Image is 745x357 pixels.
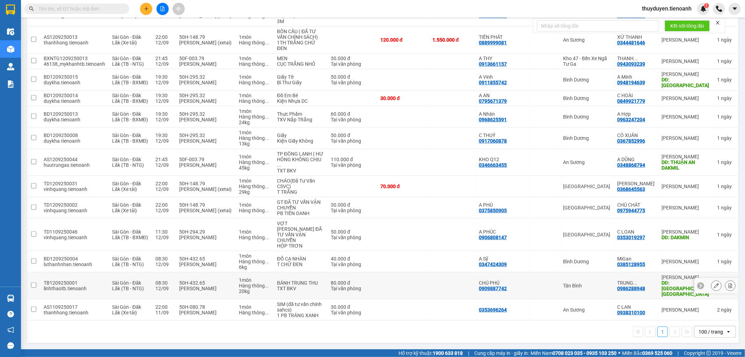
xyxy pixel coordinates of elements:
div: A Minh [617,74,655,80]
div: 0344481646 [617,40,645,45]
div: BỒN CẦU ( ĐÃ TƯ VẤN CHÍNH SÁCH) [277,29,324,40]
span: ... [265,283,269,288]
div: 0353019297 [617,235,645,240]
div: Bình Dương [563,95,610,101]
div: 0368645563 [617,186,645,192]
div: 50H-432.65 [179,256,232,262]
div: 80.000 đ [331,280,373,286]
div: [PERSON_NAME] [662,71,710,77]
div: ĐỒ CA NHÂN [277,256,324,262]
span: ngày [721,205,732,210]
div: 50F-003.79 [179,56,232,61]
div: 120.000 đ [380,37,425,43]
div: Tại văn phòng [331,117,373,122]
div: 1 [717,135,735,141]
span: ngày [721,58,732,64]
span: file-add [160,6,165,11]
span: 1 [705,3,708,8]
div: luthanhnhan.tienoanh [44,262,105,267]
div: 1 [717,77,735,83]
div: 19:30 [155,93,172,98]
div: Bình Dương [563,259,610,264]
div: A PHÚ [479,202,526,208]
img: solution-icon [7,80,14,88]
span: ngày [721,135,732,141]
div: [PERSON_NAME] [179,235,232,240]
div: AS1209250044 [44,157,105,162]
div: 0963247204 [617,117,645,122]
span: Sài Gòn - Đăk Lăk (TB - NTG) [112,280,144,291]
div: 1 món [239,154,270,159]
span: Sài Gòn - Đăk Lăk (TB - BXMĐ) [112,133,148,144]
div: 19:30 [155,74,172,80]
div: 0968625591 [479,117,507,122]
div: 22:00 [155,34,172,40]
span: ... [265,98,269,104]
div: A Hợp [617,111,655,117]
span: aim [176,6,181,11]
span: ... [265,40,269,45]
div: [PERSON_NAME] [662,184,710,189]
div: 30.000 đ [331,202,373,208]
span: Sài Gòn - Đăk Lăk (TB - BXMĐ) [112,229,148,240]
div: 12/09 [155,61,172,67]
div: Hàng thông thường [239,259,270,264]
div: 50.000 đ [331,133,373,138]
div: BD1209250015 [44,74,105,80]
div: [PERSON_NAME] [662,114,710,120]
div: DĐ: Đắk Đông [662,77,710,88]
div: TXV Nắp TRắng [277,117,324,122]
button: aim [173,3,185,15]
div: 40.000 đ [331,256,373,262]
div: CHÁO(Đã Tư Vấn CSVC) [277,178,324,189]
div: duykha.tienoanh [44,138,105,144]
div: Thực Phẩm [277,111,324,117]
div: 12/09 [155,208,172,213]
img: phone-icon [716,6,722,12]
img: warehouse-icon [7,45,14,53]
div: duykha.tienoanh [44,98,105,104]
div: KHO Q12 [479,157,526,162]
div: 50H-148.79 [179,34,232,40]
div: [GEOGRAPHIC_DATA] [563,205,610,210]
div: THANH NGÂN [617,56,655,61]
div: TXT BKV [277,286,324,291]
div: 1 món [239,108,270,114]
div: 12/09 [155,80,172,85]
div: Sửa đơn hàng [711,280,722,291]
div: Bình Dương [563,135,610,141]
div: 13 kg [239,141,270,147]
span: Sài Gòn - Đăk Lăk (TB - BXMĐ) [112,111,148,122]
div: [PERSON_NAME] [179,286,232,291]
div: C HOÀI [617,93,655,98]
div: Tại văn phòng [331,138,373,144]
div: 50.000 đ [331,74,373,80]
div: KIỆN BỌC MÚT DÀI 3M [277,13,324,24]
span: plus [144,6,149,11]
div: 29 kg [239,189,270,195]
div: Hàng thông thường [239,80,270,85]
div: Kiện Giấy Không [277,138,324,144]
div: [GEOGRAPHIC_DATA] [563,232,610,237]
div: BXNTG1209250013 [44,56,105,61]
div: CHÚ CHÁT [617,202,655,208]
div: 1 [717,37,735,43]
div: TRUNG PHÙNG [617,280,655,286]
div: 12/09 [155,186,172,192]
div: Tân Bình [563,283,610,288]
div: Bình Dương [563,114,610,120]
span: Sài Gòn - Đăk Lăk (Xe tải) [112,181,141,192]
div: Hàng thông thường [239,40,270,45]
div: 1 món [239,130,270,135]
div: [PERSON_NAME] [662,229,710,235]
div: A DŨNG [617,157,655,162]
div: CHÚ PHÚ [479,280,526,286]
div: 1 món [239,202,270,208]
div: 50H-432.65 [179,280,232,286]
div: Đồ Em Bé [277,93,324,98]
div: BD1209250014 [44,93,105,98]
div: Bì Thư Giấy [277,80,324,85]
div: 50H-148.79 [179,181,232,186]
div: 1 [717,259,735,264]
div: [GEOGRAPHIC_DATA] [563,184,610,189]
